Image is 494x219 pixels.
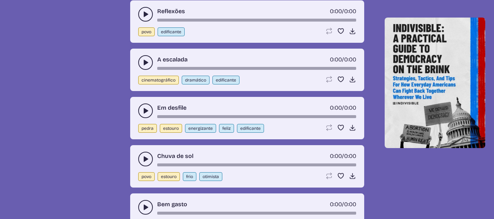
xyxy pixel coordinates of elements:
[157,212,356,215] div: barra de tempo da música
[163,126,179,131] font: estouro
[325,27,333,35] button: Laço
[138,7,153,22] button: play-pause toggle
[138,200,153,215] button: play-pause toggle
[157,19,356,22] div: barra de tempo da música
[344,201,356,208] font: 0:00
[219,124,234,133] button: feliz
[344,56,356,63] font: 0:00
[188,126,213,131] font: energizante
[385,18,486,148] img: Ajude a salvar nossa democracia!
[330,8,342,15] span: cronômetro
[199,172,222,181] button: otimista
[185,124,216,133] button: energizante
[142,126,154,131] font: pedra
[142,29,151,34] font: povo
[216,78,236,83] font: edificante
[342,56,344,63] font: /
[222,126,231,131] font: feliz
[337,124,344,131] button: Favorito
[138,152,153,166] button: play-pause toggle
[330,201,342,208] font: 0:00
[240,126,261,131] font: edificante
[237,124,264,133] button: edificante
[138,76,179,84] button: cinematográfico
[325,172,333,180] button: Laço
[157,201,187,208] font: Bem gasto
[157,55,188,64] a: A escalada
[330,201,342,208] span: cronômetro
[161,174,177,179] font: estouro
[330,8,342,15] font: 0:00
[157,67,356,70] div: barra de tempo da música
[183,172,196,181] button: frio
[186,174,193,179] font: frio
[185,78,206,83] font: dramático
[158,172,180,181] button: estouro
[203,174,219,179] font: otimista
[330,152,342,159] span: cronômetro
[344,152,356,159] font: 0:00
[342,152,344,159] font: /
[161,29,181,34] font: edificante
[182,76,210,84] button: dramático
[337,172,344,180] button: Favorito
[337,27,344,35] button: Favorito
[337,76,344,83] button: Favorito
[330,104,342,111] span: cronômetro
[157,152,193,159] font: Chuva de sol
[157,163,356,166] div: barra de tempo da música
[142,174,151,179] font: povo
[325,124,333,131] button: Laço
[138,27,155,36] button: povo
[157,7,185,16] a: Reflexões
[330,56,342,63] font: 0:00
[325,76,333,83] button: Laço
[157,103,186,112] a: Em desfile
[160,124,182,133] button: estouro
[342,104,344,111] font: /
[330,56,342,63] span: cronômetro
[330,152,342,159] font: 0:00
[142,78,176,83] font: cinematográfico
[157,8,185,15] font: Reflexões
[157,56,188,63] font: A escalada
[138,103,153,118] button: play-pause toggle
[330,104,342,111] font: 0:00
[157,104,186,111] font: Em desfile
[157,200,187,209] a: Bem gasto
[158,27,185,36] button: edificante
[344,8,356,15] font: 0:00
[138,55,153,70] button: play-pause toggle
[157,152,193,161] a: Chuva de sol
[138,124,157,133] button: pedra
[138,172,155,181] button: povo
[342,201,344,208] font: /
[342,8,344,15] font: /
[344,104,356,111] font: 0:00
[157,115,356,118] div: barra de tempo da música
[212,76,240,84] button: edificante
